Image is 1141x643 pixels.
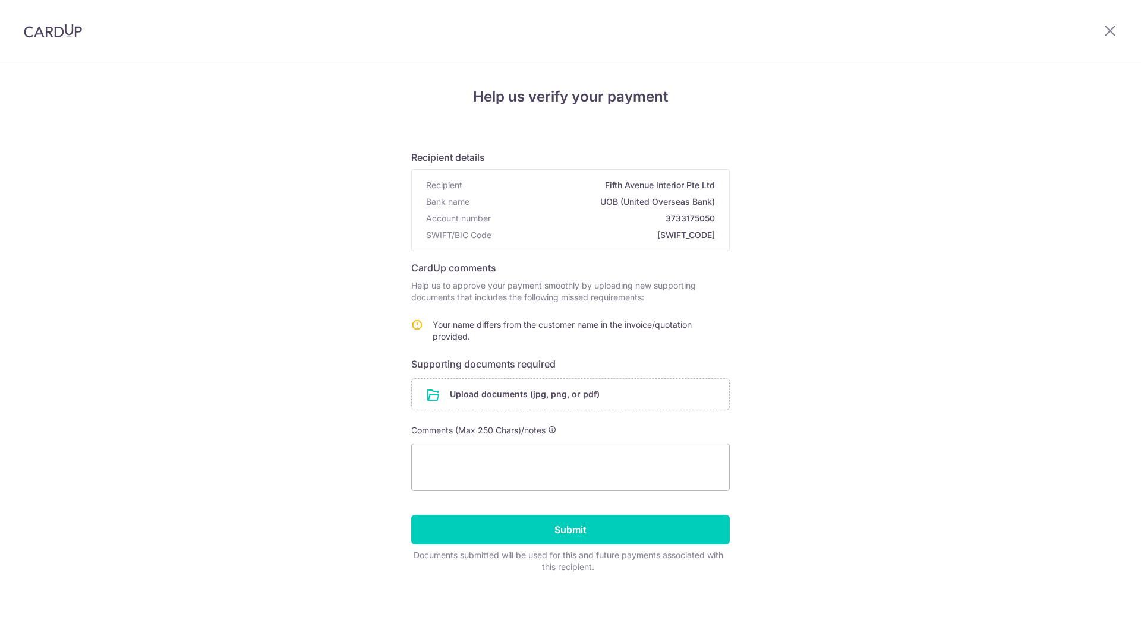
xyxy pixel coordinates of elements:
span: Account number [426,213,491,224]
span: SWIFT/BIC Code [426,229,491,241]
span: Your name differs from the customer name in the invoice/quotation provided. [433,319,692,341]
span: [SWIFT_CODE] [496,229,715,241]
span: Comments (Max 250 Chars)/notes [411,425,546,435]
span: 3733175050 [496,213,715,224]
span: Recipient [426,179,462,191]
span: Fifth Avenue Interior Pte Ltd [467,179,715,191]
input: Submit [411,515,730,544]
span: Bank name [426,196,469,208]
h4: Help us verify your payment [411,86,730,107]
h6: CardUp comments [411,261,730,275]
h6: Recipient details [411,150,730,164]
span: UOB (United Overseas Bank) [474,196,715,208]
p: Help us to approve your payment smoothly by uploading new supporting documents that includes the ... [411,280,730,303]
div: Documents submitted will be used for this and future payments associated with this recipient. [411,549,725,573]
div: Upload documents (jpg, png, or pdf) [411,378,730,410]
img: CardUp [24,24,82,38]
h6: Supporting documents required [411,357,730,371]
